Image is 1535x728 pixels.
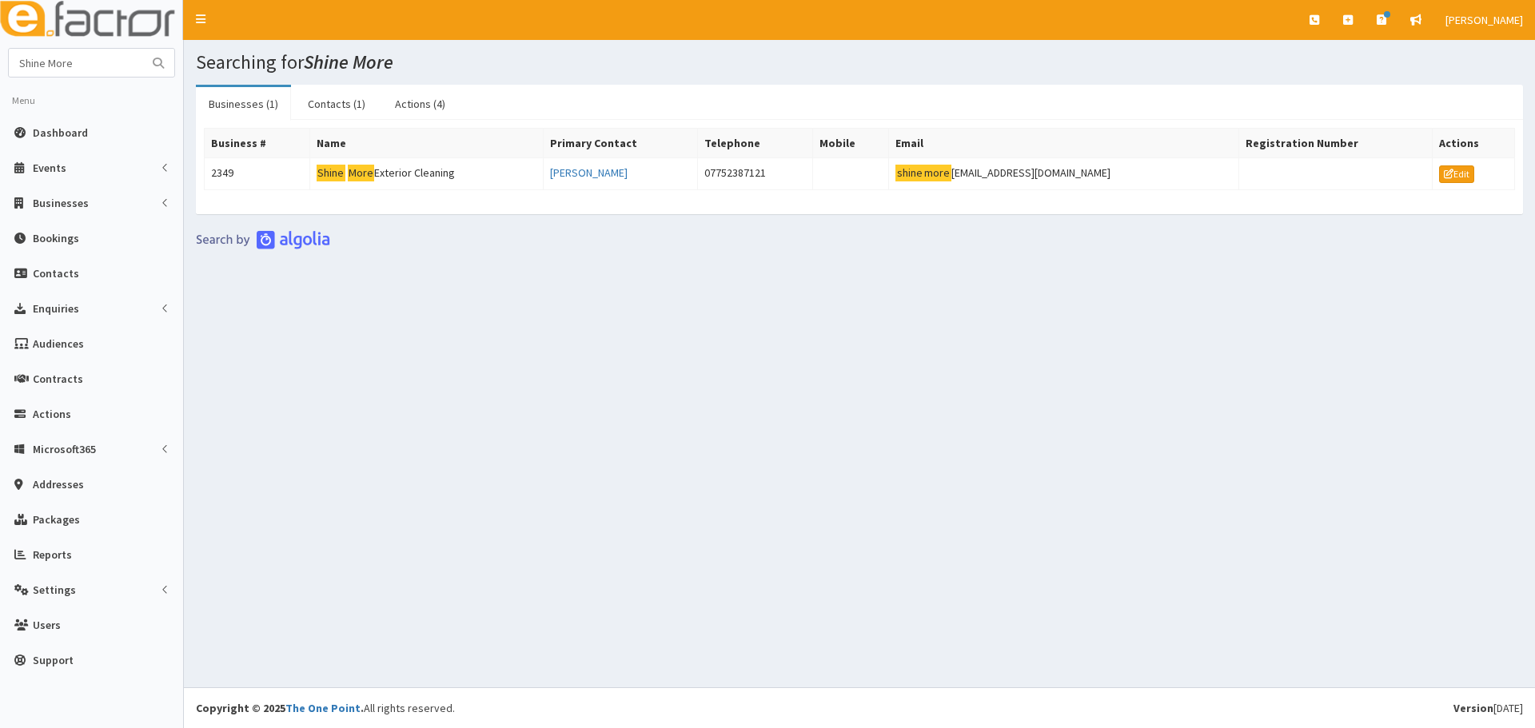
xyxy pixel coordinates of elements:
a: Actions (4) [382,87,458,121]
span: Users [33,618,61,632]
strong: Copyright © 2025 . [196,701,364,715]
th: Mobile [813,129,889,158]
td: 07752387121 [698,158,813,190]
img: search-by-algolia-light-background.png [196,230,330,249]
span: Support [33,653,74,667]
span: Addresses [33,477,84,491]
th: Registration Number [1239,129,1433,158]
span: Audiences [33,336,84,351]
th: Name [309,129,543,158]
mark: More [348,165,375,181]
th: Business # [205,129,310,158]
span: Events [33,161,66,175]
a: Businesses (1) [196,87,291,121]
div: [DATE] [1453,700,1523,716]
td: Exterior Cleaning [309,158,543,190]
th: Primary Contact [543,129,697,158]
span: Contracts [33,372,83,386]
span: Dashboard [33,125,88,140]
span: Enquiries [33,301,79,316]
h1: Searching for [196,52,1523,73]
mark: more [923,165,951,181]
span: Businesses [33,196,89,210]
th: Actions [1433,129,1515,158]
mark: Shine [317,165,345,181]
mark: shine [895,165,923,181]
th: Telephone [698,129,813,158]
input: Search... [9,49,143,77]
span: Microsoft365 [33,442,96,456]
span: Bookings [33,231,79,245]
span: [PERSON_NAME] [1445,13,1523,27]
span: Contacts [33,266,79,280]
span: Packages [33,512,80,527]
a: Edit [1439,165,1474,183]
b: Version [1453,701,1493,715]
a: Contacts (1) [295,87,378,121]
th: Email [889,129,1239,158]
td: [EMAIL_ADDRESS][DOMAIN_NAME] [889,158,1239,190]
i: Shine More [304,50,393,74]
span: Settings [33,583,76,597]
td: 2349 [205,158,310,190]
span: Reports [33,547,72,562]
footer: All rights reserved. [184,687,1535,728]
a: [PERSON_NAME] [550,165,628,180]
a: The One Point [285,701,361,715]
span: Actions [33,407,71,421]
